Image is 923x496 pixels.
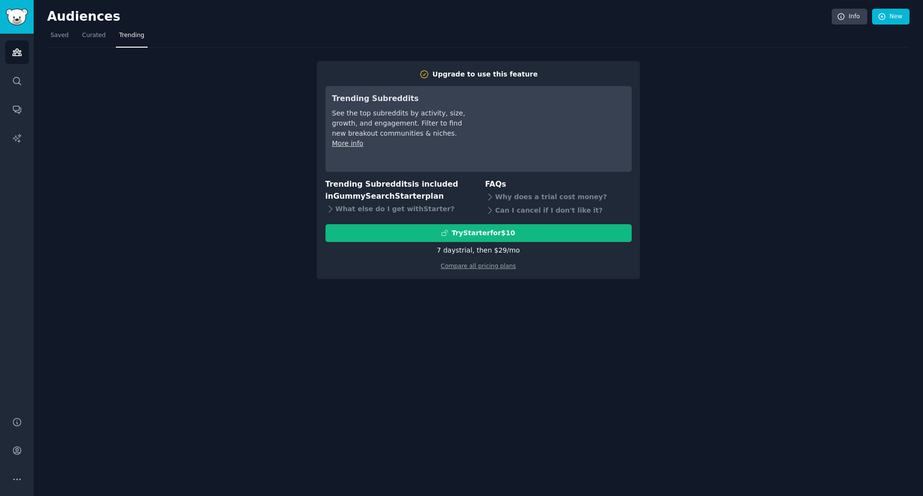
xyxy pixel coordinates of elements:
[485,191,632,204] div: Why does a trial cost money?
[325,178,472,202] h3: Trending Subreddits is included in plan
[79,28,109,48] a: Curated
[433,69,538,79] div: Upgrade to use this feature
[485,204,632,217] div: Can I cancel if I don't like it?
[485,178,632,191] h3: FAQs
[50,31,69,40] span: Saved
[332,140,363,147] a: More info
[325,224,632,242] button: TryStarterfor$10
[332,108,467,139] div: See the top subreddits by activity, size, growth, and engagement. Filter to find new breakout com...
[333,191,425,201] span: GummySearch Starter
[437,245,520,255] div: 7 days trial, then $ 29 /mo
[451,228,515,238] div: Try Starter for $10
[6,9,28,25] img: GummySearch logo
[119,31,144,40] span: Trending
[332,93,467,105] h3: Trending Subreddits
[872,9,910,25] a: New
[82,31,106,40] span: Curated
[325,202,472,216] div: What else do I get with Starter ?
[832,9,867,25] a: Info
[47,9,832,25] h2: Audiences
[47,28,72,48] a: Saved
[481,93,625,165] iframe: YouTube video player
[116,28,148,48] a: Trending
[441,263,516,269] a: Compare all pricing plans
